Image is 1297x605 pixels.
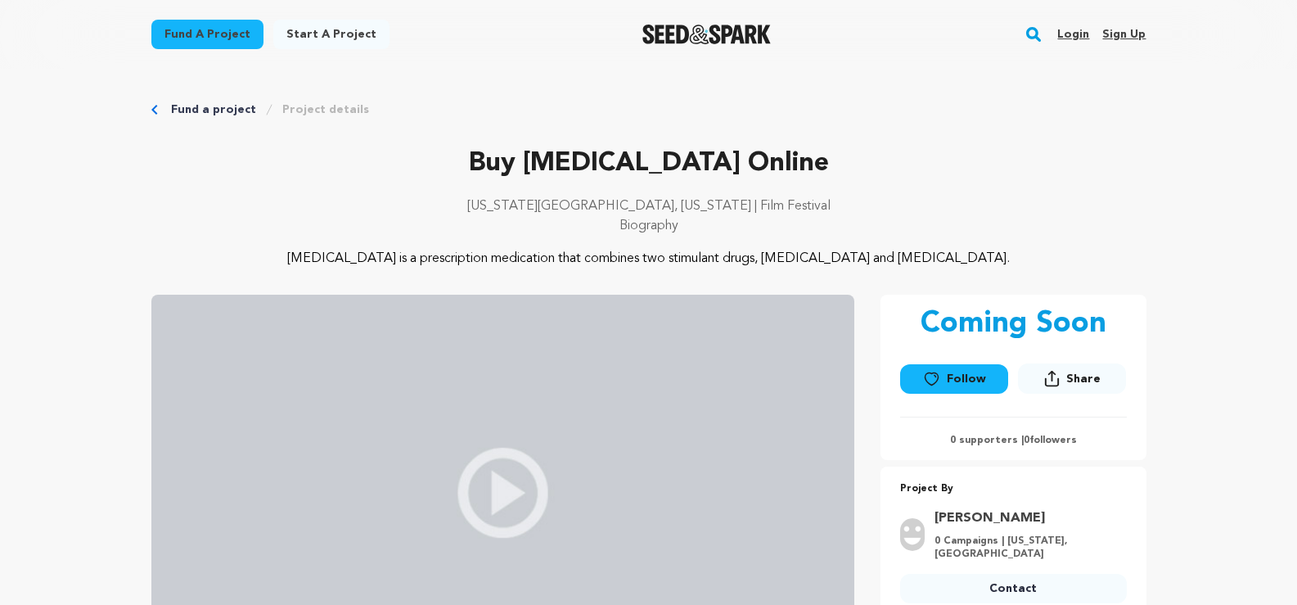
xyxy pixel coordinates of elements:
[1018,363,1126,400] span: Share
[151,144,1146,183] p: Buy [MEDICAL_DATA] Online
[1057,21,1089,47] a: Login
[900,434,1127,447] p: 0 supporters | followers
[642,25,771,44] img: Seed&Spark Logo Dark Mode
[171,102,256,118] a: Fund a project
[900,480,1127,499] p: Project By
[900,574,1127,603] a: Contact
[250,249,1047,269] p: [MEDICAL_DATA] is a prescription medication that combines two stimulant drugs, [MEDICAL_DATA] and...
[900,518,925,551] img: user.png
[934,535,1117,561] p: 0 Campaigns | [US_STATE], [GEOGRAPHIC_DATA]
[151,216,1146,236] p: Biography
[151,102,1146,118] div: Breadcrumb
[273,20,390,49] a: Start a project
[1066,371,1101,387] span: Share
[282,102,369,118] a: Project details
[921,308,1106,341] p: Coming Soon
[1024,436,1029,445] span: 0
[900,364,1008,394] a: Follow
[642,25,771,44] a: Seed&Spark Homepage
[934,508,1117,528] a: Goto Jordan Ward profile
[151,196,1146,216] p: [US_STATE][GEOGRAPHIC_DATA], [US_STATE] | Film Festival
[1018,363,1126,394] button: Share
[151,20,263,49] a: Fund a project
[1102,21,1146,47] a: Sign up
